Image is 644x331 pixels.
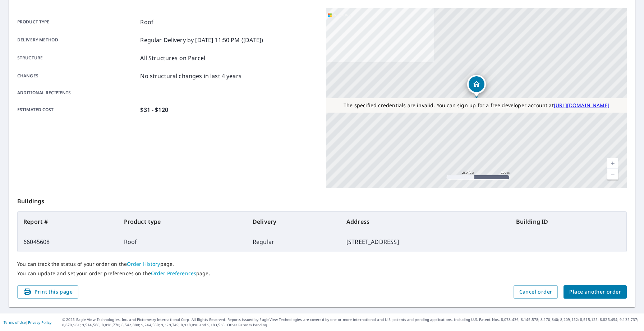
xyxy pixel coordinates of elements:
p: Estimated cost [17,105,137,114]
span: Place another order [569,287,621,296]
div: Dropped pin, building 1, Residential property, 1301 Bella Vista Dr Sierra Vista, AZ 85635 [467,75,486,97]
a: Order History [127,260,160,267]
p: You can update and set your order preferences on the page. [17,270,627,277]
p: Changes [17,72,137,80]
div: The specified credentials are invalid. You can sign up for a free developer account at http://www... [326,98,627,113]
div: The specified credentials are invalid. You can sign up for a free developer account at [326,98,627,113]
a: Privacy Policy [28,320,51,325]
a: Terms of Use [4,320,26,325]
th: Product type [118,212,247,232]
p: Delivery method [17,36,137,44]
p: Buildings [17,188,627,211]
th: Building ID [510,212,626,232]
p: Roof [140,18,153,26]
a: [URL][DOMAIN_NAME] [554,102,609,109]
th: Address [341,212,510,232]
p: All Structures on Parcel [140,54,205,62]
p: Product type [17,18,137,26]
td: [STREET_ADDRESS] [341,232,510,252]
td: Roof [118,232,247,252]
td: Regular [247,232,341,252]
span: Print this page [23,287,73,296]
button: Place another order [563,285,627,299]
button: Cancel order [514,285,558,299]
th: Delivery [247,212,341,232]
td: 66045608 [18,232,118,252]
button: Print this page [17,285,78,299]
p: No structural changes in last 4 years [140,72,241,80]
a: Order Preferences [151,270,196,277]
a: Current Level 17, Zoom In [607,158,618,169]
p: © 2025 Eagle View Technologies, Inc. and Pictometry International Corp. All Rights Reserved. Repo... [62,317,640,328]
p: $31 - $120 [140,105,168,114]
p: | [4,320,51,325]
p: Structure [17,54,137,62]
p: You can track the status of your order on the page. [17,261,627,267]
p: Additional recipients [17,90,137,96]
p: Regular Delivery by [DATE] 11:50 PM ([DATE]) [140,36,263,44]
th: Report # [18,212,118,232]
span: Cancel order [519,287,552,296]
a: Current Level 17, Zoom Out [607,169,618,180]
